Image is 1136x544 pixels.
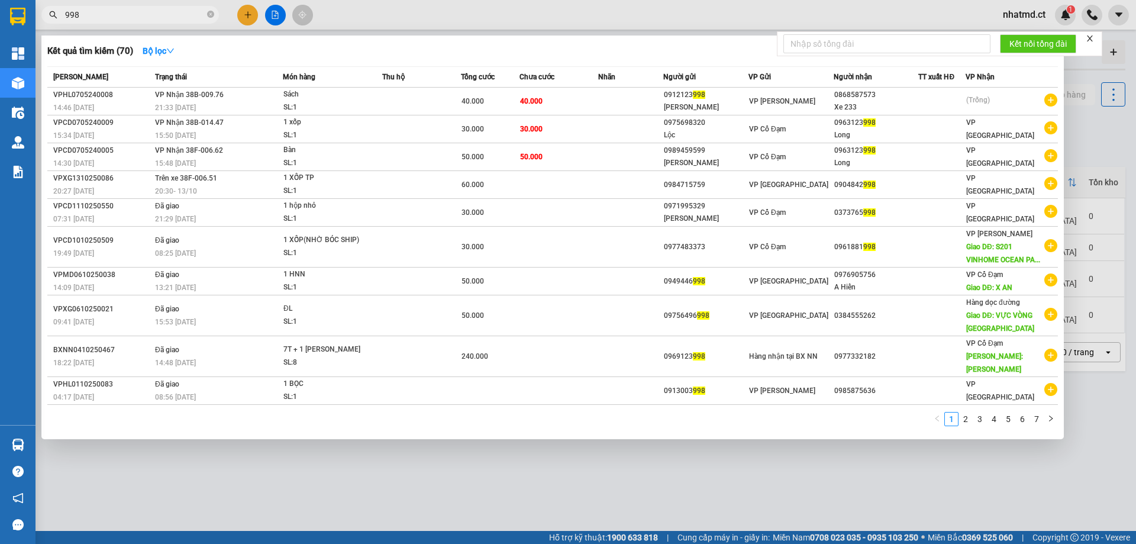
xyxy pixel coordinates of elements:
[53,393,94,401] span: 04:17 [DATE]
[1044,239,1057,252] span: plus-circle
[53,172,151,185] div: VPXG1310250086
[834,350,918,363] div: 0977332182
[53,131,94,140] span: 15:34 [DATE]
[53,359,94,367] span: 18:22 [DATE]
[834,207,918,219] div: 0373765
[944,412,958,426] li: 1
[12,493,24,504] span: notification
[53,378,151,391] div: VPHL0110250083
[834,385,918,397] div: 0985875636
[155,359,196,367] span: 14:48 [DATE]
[1086,34,1094,43] span: close
[155,146,223,154] span: VP Nhận 38F-006.62
[834,101,918,114] div: Xe 233
[283,316,372,329] div: SL: 1
[749,97,815,105] span: VP [PERSON_NAME]
[155,305,179,313] span: Đã giao
[834,89,918,101] div: 0868587573
[973,412,987,426] li: 3
[930,412,944,426] li: Previous Page
[10,8,25,25] img: logo-vxr
[749,277,828,285] span: VP [GEOGRAPHIC_DATA]
[664,275,748,288] div: 0949446
[966,96,990,104] span: (Trống)
[143,46,175,56] strong: Bộ lọc
[12,107,24,119] img: warehouse-icon
[945,413,958,426] a: 1
[693,91,705,99] span: 998
[1044,205,1057,218] span: plus-circle
[283,185,372,198] div: SL: 1
[1044,308,1057,321] span: plus-circle
[1044,349,1057,362] span: plus-circle
[783,34,990,53] input: Nhập số tổng đài
[973,413,986,426] a: 3
[133,41,184,60] button: Bộ lọcdown
[834,157,918,169] div: Long
[283,101,372,114] div: SL: 1
[155,249,196,257] span: 08:25 [DATE]
[12,166,24,178] img: solution-icon
[53,303,151,316] div: VPXG0610250021
[1001,412,1015,426] li: 5
[461,73,495,81] span: Tổng cước
[834,179,918,191] div: 0904842
[155,284,196,292] span: 13:21 [DATE]
[283,234,372,247] div: 1 XỐP(NHỜ BÓC SHIP)
[53,200,151,213] div: VPCD1110250550
[461,181,484,189] span: 60.000
[749,387,815,395] span: VP [PERSON_NAME]
[12,519,24,530] span: message
[749,352,818,360] span: Hàng nhận tại BX NN
[966,230,1032,238] span: VP [PERSON_NAME]
[1015,412,1029,426] li: 6
[283,343,372,356] div: 7T + 1 [PERSON_NAME]
[863,208,876,217] span: 998
[12,47,24,60] img: dashboard-icon
[918,73,954,81] span: TT xuất HĐ
[1029,412,1044,426] li: 7
[1044,121,1057,134] span: plus-circle
[155,236,179,244] span: Đã giao
[519,73,554,81] span: Chưa cước
[966,298,1020,307] span: Hàng dọc đường
[155,202,179,210] span: Đã giao
[697,311,709,320] span: 998
[461,97,484,105] span: 40.000
[664,89,748,101] div: 0912123
[834,129,918,141] div: Long
[155,174,217,182] span: Trên xe 38F-006.51
[664,179,748,191] div: 0984715759
[664,101,748,114] div: [PERSON_NAME]
[664,157,748,169] div: [PERSON_NAME]
[166,47,175,55] span: down
[53,159,94,168] span: 14:30 [DATE]
[155,159,196,168] span: 15:48 [DATE]
[461,125,484,133] span: 30.000
[155,104,196,112] span: 21:33 [DATE]
[966,284,1012,292] span: Giao DĐ: X AN
[1047,415,1054,422] span: right
[65,8,205,21] input: Tìm tên, số ĐT hoặc mã đơn
[283,391,372,404] div: SL: 1
[693,352,705,360] span: 998
[53,73,108,81] span: [PERSON_NAME]
[749,311,828,320] span: VP [GEOGRAPHIC_DATA]
[283,157,372,170] div: SL: 1
[1044,177,1057,190] span: plus-circle
[12,466,24,477] span: question-circle
[1044,412,1058,426] li: Next Page
[664,310,748,322] div: 09756496
[12,77,24,89] img: warehouse-icon
[49,11,57,19] span: search
[749,125,786,133] span: VP Cổ Đạm
[664,129,748,141] div: Lộc
[693,277,705,285] span: 998
[283,73,315,81] span: Món hàng
[47,45,133,57] h3: Kết quả tìm kiếm ( 70 )
[863,118,876,127] span: 998
[664,241,748,253] div: 0977483373
[664,350,748,363] div: 0969123
[155,271,179,279] span: Đã giao
[834,310,918,322] div: 0384555262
